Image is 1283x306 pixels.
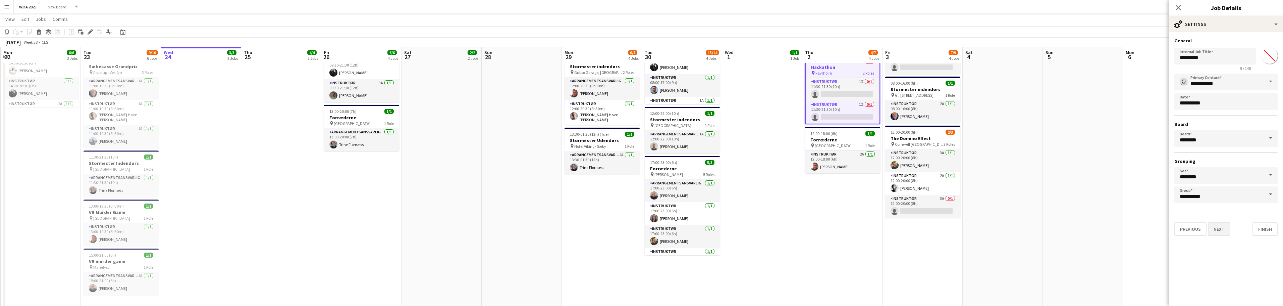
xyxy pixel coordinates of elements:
[42,0,72,13] button: New Board
[805,49,813,55] span: Thu
[645,156,720,255] app-job-card: 17:00-23:00 (6h)5/5Forræderne [PERSON_NAME]5 RolesArrangementsansvarlig1/117:00-23:00 (6h)[PERSON...
[965,49,973,55] span: Sat
[388,56,398,61] div: 4 Jobs
[565,128,640,174] div: 13:30-01:30 (12h) (Tue)1/1Stormester Udendørs Hotel Viking - Sæby1 RoleArrangementsansvarlig2A1/1...
[83,53,91,61] span: 23
[885,77,960,123] app-job-card: 08:00-16:00 (8h)1/1Stormester indendørs Gl. [STREET_ADDRESS]1 RoleInstruktør2A1/108:00-16:00 (8h)...
[324,79,399,102] app-card-role: Instruktør3A1/109:30-21:30 (12h)[PERSON_NAME]
[307,50,317,55] span: 4/4
[1174,38,1278,44] h3: General
[895,93,933,98] span: Gl. [STREET_ADDRESS]
[645,107,720,153] div: 12:00-22:00 (10h)1/1Stormester indendørs [GEOGRAPHIC_DATA]1 RoleArrangementsansvarlig1A1/112:00-2...
[67,50,76,55] span: 6/6
[564,53,573,61] span: 29
[949,50,958,55] span: 7/9
[22,40,39,45] span: Week 38
[324,49,329,55] span: Fri
[1045,53,1054,61] span: 5
[724,53,734,61] span: 1
[144,253,153,258] span: 1/1
[1169,16,1283,32] div: Settings
[891,81,918,86] span: 08:00-16:00 (8h)
[84,125,159,148] app-card-role: Instruktør1A1/111:00-19:30 (8h30m)[PERSON_NAME]
[1208,222,1230,236] button: Next
[36,16,46,22] span: Jobs
[644,53,652,61] span: 30
[324,105,399,151] app-job-card: 13:00-20:00 (7h)1/1Forræderne [GEOGRAPHIC_DATA]1 RoleArrangementsansvarlig1/113:00-20:00 (7h)Trin...
[147,50,158,55] span: 9/10
[468,56,478,61] div: 2 Jobs
[163,53,173,61] span: 24
[706,56,719,61] div: 4 Jobs
[865,143,875,148] span: 1 Role
[815,71,832,76] span: Favrholm
[84,174,159,197] app-card-role: Arrangementsansvarlig1/111:30-21:30 (10h)Trine Flørnæss
[885,100,960,123] app-card-role: Instruktør2A1/108:00-16:00 (8h)[PERSON_NAME]
[946,130,955,135] span: 2/3
[84,77,159,100] app-card-role: Arrangementsansvarlig1A1/111:00-19:30 (8h30m)[PERSON_NAME]
[1126,49,1134,55] span: Mon
[244,49,252,55] span: Thu
[565,63,640,70] h3: Stormester indendørs
[805,127,880,173] div: 12:00-18:00 (6h)1/1Forræderne [GEOGRAPHIC_DATA]1 RoleInstruktør2A1/112:00-18:00 (6h)[PERSON_NAME]
[323,53,329,61] span: 26
[565,77,640,100] app-card-role: Arrangementsansvarlig1/112:00-20:30 (8h30m)[PERSON_NAME]
[623,70,634,75] span: 2 Roles
[725,49,734,55] span: Wed
[891,130,918,135] span: 12:00-20:00 (8h)
[806,64,879,70] h3: Hackathon
[227,56,238,61] div: 2 Jobs
[93,216,130,221] span: [GEOGRAPHIC_DATA]
[645,225,720,248] app-card-role: Instruktør1/117:00-23:00 (6h)[PERSON_NAME]
[1252,222,1278,236] button: Finish
[650,160,677,165] span: 17:00-23:00 (6h)
[1169,3,1283,12] h3: Job Details
[93,70,122,75] span: Asperup - Vestfyn
[869,56,879,61] div: 4 Jobs
[53,16,68,22] span: Comms
[147,56,158,61] div: 6 Jobs
[895,142,944,147] span: Comwell [GEOGRAPHIC_DATA]
[705,123,714,128] span: 1 Role
[625,144,634,149] span: 1 Role
[885,172,960,195] app-card-role: Instruktør2A1/112:00-20:00 (8h)[PERSON_NAME]
[89,253,116,258] span: 15:00-21:00 (6h)
[1174,222,1207,236] button: Previous
[945,93,955,98] span: 1 Role
[645,117,720,123] h3: Stormester indendørs
[944,142,955,147] span: 3 Roles
[384,121,394,126] span: 1 Role
[89,155,118,160] span: 11:30-21:30 (10h)
[93,167,130,172] span: [GEOGRAPHIC_DATA]
[705,160,714,165] span: 5/5
[805,54,880,124] app-job-card: 11:30-21:30 (10h)0/2Hackathon Favrholm2 RolesInstruktør1I0/111:30-21:30 (10h) Instruktør1I0/111:3...
[885,126,960,218] app-job-card: 12:00-20:00 (8h)2/3The Domino Effect Comwell [GEOGRAPHIC_DATA]3 RolesInstruktør3A1/112:00-20:00 (...
[645,248,720,271] app-card-role: Instruktør1/117:00-23:00 (6h)
[884,53,891,61] span: 3
[885,49,891,55] span: Fri
[144,216,153,221] span: 1 Role
[84,63,159,70] h3: Sæbekasse Grandprix
[574,70,623,75] span: Gubsø Garage, [GEOGRAPHIC_DATA]
[645,130,720,153] app-card-role: Arrangementsansvarlig1A1/112:00-22:00 (10h)[PERSON_NAME]
[334,121,371,126] span: [GEOGRAPHIC_DATA]
[144,155,153,160] span: 1/1
[324,128,399,151] app-card-role: Arrangementsansvarlig1/113:00-20:00 (7h)Trine Flørnæss
[42,40,50,45] div: CEST
[164,49,173,55] span: Wed
[705,111,714,116] span: 1/1
[645,202,720,225] app-card-role: Instruktør1/117:00-23:00 (6h)[PERSON_NAME]
[468,50,477,55] span: 2/2
[84,54,159,148] app-job-card: 11:00-19:30 (8h30m)3/3Sæbekasse Grandprix Asperup - Vestfyn3 RolesArrangementsansvarlig1A1/111:00...
[949,56,959,61] div: 4 Jobs
[484,49,492,55] span: Sun
[885,195,960,218] app-card-role: Instruktør3A0/112:00-20:00 (8h)
[14,0,42,13] button: WOA 2025
[3,49,12,55] span: Mon
[84,272,159,295] app-card-role: Arrangementsansvarlig1A1/115:00-21:00 (6h)[PERSON_NAME]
